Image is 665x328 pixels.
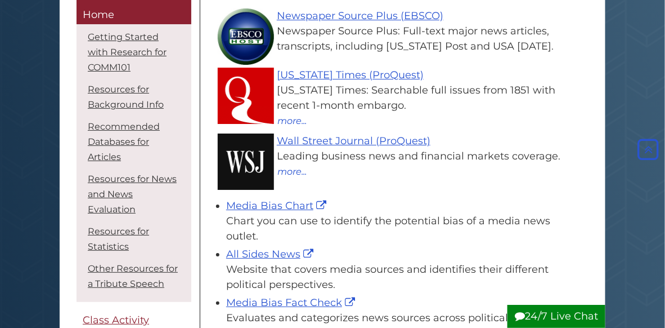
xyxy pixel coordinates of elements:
[88,227,149,252] a: Resources for Statistics
[277,135,430,147] a: Wall Street Journal (ProQuest)
[226,200,329,212] a: Media Bias Chart
[83,314,149,327] span: Class Activity
[277,69,424,81] a: [US_STATE] Times (ProQuest)
[88,174,177,215] a: Resources for News and News Evaluation
[88,264,178,290] a: Other Resources for a Tribute Speech
[277,164,307,179] button: more...
[226,83,582,113] div: [US_STATE] Times: Searchable full issues from 1851 with recent 1-month embargo.
[226,214,582,244] div: Chart you can use to identify the potential bias of a media news outlet.
[226,149,582,164] div: Leading business news and financial markets coverage.
[226,262,582,292] div: Website that covers media sources and identifies their different political perspectives.
[507,305,605,328] button: 24/7 Live Chat
[277,10,443,22] a: Newspaper Source Plus (EBSCO)
[88,122,160,163] a: Recommended Databases for Articles
[277,113,307,128] button: more...
[88,85,164,110] a: Resources for Background Info
[88,32,167,73] a: Getting Started with Research for COMM101
[226,296,358,309] a: Media Bias Fact Check
[83,8,114,21] span: Home
[226,24,582,54] div: Newspaper Source Plus: Full-text major news articles, transcripts, including [US_STATE] Post and ...
[226,311,582,326] div: Evaluates and categorizes news sources across political spectrum.
[635,144,662,156] a: Back to Top
[226,248,316,260] a: All Sides News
